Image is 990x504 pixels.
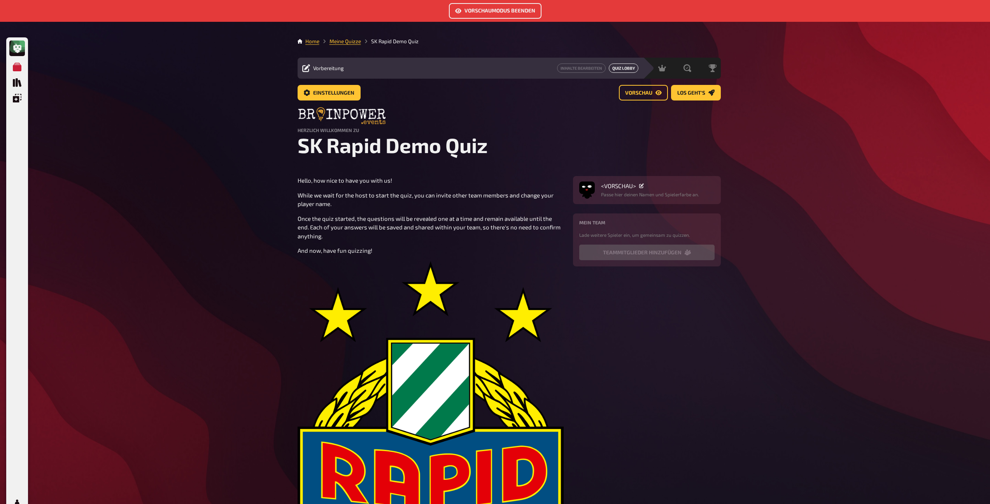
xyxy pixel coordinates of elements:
[601,191,699,198] p: Passe hier deinen Namen und Spielerfarbe an.
[609,63,638,73] button: Quiz Lobby
[9,75,25,90] a: Quiz Sammlung
[601,182,636,189] span: <VORSCHAU>
[9,59,25,75] a: Meine Quizze
[579,245,715,260] button: Teammitglieder hinzufügen
[305,38,319,44] a: Home
[579,182,595,198] button: Avatar
[579,220,715,225] h4: Mein Team
[298,127,721,133] h4: Herzlich Willkommen zu
[361,37,419,45] li: SK Rapid Demo Quiz
[298,192,555,208] span: While we wait for the host to start the quiz, you can invite other team members and change your p...
[298,85,361,100] button: Einstellungen
[298,247,372,254] span: And now, have fun quizzing!
[557,63,606,73] button: Inhalte Bearbeiten
[298,177,392,184] span: Hello, how nice to have you with us!
[579,180,595,196] img: Avatar
[319,37,361,45] li: Meine Quizze
[313,65,344,71] span: Vorbereitung
[329,38,361,44] a: Meine Quizze
[298,215,562,240] span: Once the quiz started, the questions will be revealed one at a time and remain available until th...
[625,90,652,96] span: Vorschau
[305,37,319,45] li: Home
[449,8,541,15] a: Vorschaumodus beenden
[313,90,354,96] span: Einstellungen
[449,3,541,19] button: Vorschaumodus beenden
[579,231,715,238] p: Lade weitere Spieler ein, um gemeinsam zu quizzen.
[298,133,721,157] h1: SK Rapid Demo Quiz
[619,85,668,100] button: Vorschau
[677,90,705,96] span: Los geht's
[671,85,721,100] button: Los geht's
[9,90,25,106] a: Einblendungen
